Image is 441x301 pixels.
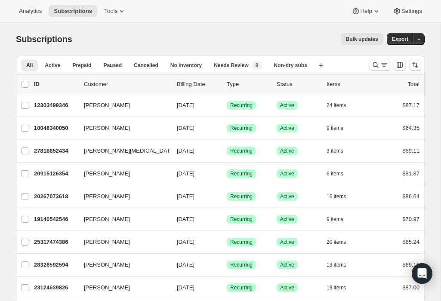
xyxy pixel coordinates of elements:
[79,258,165,272] button: [PERSON_NAME]
[99,5,131,17] button: Tools
[134,62,158,69] span: Cancelled
[34,101,77,110] p: 12303499346
[230,125,253,132] span: Recurring
[84,215,130,224] span: [PERSON_NAME]
[84,283,130,292] span: [PERSON_NAME]
[327,80,370,89] div: Items
[72,62,91,69] span: Prepaid
[103,62,122,69] span: Paused
[327,284,346,291] span: 19 items
[34,236,419,248] div: 25317474386[PERSON_NAME][DATE]SuccessRecurringSuccessActive20 items$85.24
[408,80,419,89] p: Total
[84,124,130,132] span: [PERSON_NAME]
[327,168,353,180] button: 6 items
[402,284,419,291] span: $87.00
[280,102,294,109] span: Active
[19,8,42,15] span: Analytics
[79,212,165,226] button: [PERSON_NAME]
[327,147,343,154] span: 3 items
[392,36,408,43] span: Export
[84,192,130,201] span: [PERSON_NAME]
[34,238,77,246] p: 25317474386
[230,261,253,268] span: Recurring
[177,193,194,200] span: [DATE]
[34,124,77,132] p: 10048340050
[34,99,419,111] div: 12303499346[PERSON_NAME][DATE]SuccessRecurringSuccessActive24 items$87.17
[370,59,390,71] button: Search and filter results
[280,261,294,268] span: Active
[45,62,60,69] span: Active
[402,125,419,131] span: $64.35
[346,5,385,17] button: Help
[177,102,194,108] span: [DATE]
[402,193,419,200] span: $86.64
[34,261,77,269] p: 28326592594
[34,259,419,271] div: 28326592594[PERSON_NAME][DATE]SuccessRecurringSuccessActive13 items$69.11
[327,145,353,157] button: 3 items
[34,80,419,89] div: IDCustomerBilling DateTypeStatusItemsTotal
[170,62,202,69] span: No inventory
[79,98,165,112] button: [PERSON_NAME]
[280,284,294,291] span: Active
[327,99,355,111] button: 24 items
[34,168,419,180] div: 20915126354[PERSON_NAME][DATE]SuccessRecurringSuccessActive6 items$81.87
[34,215,77,224] p: 19140542546
[177,147,194,154] span: [DATE]
[177,170,194,177] span: [DATE]
[327,193,346,200] span: 16 items
[34,147,77,155] p: 27818852434
[402,261,419,268] span: $69.11
[84,169,130,178] span: [PERSON_NAME]
[84,238,130,246] span: [PERSON_NAME]
[327,216,343,223] span: 9 items
[177,239,194,245] span: [DATE]
[401,8,422,15] span: Settings
[402,239,419,245] span: $85.24
[327,239,346,246] span: 20 items
[79,235,165,249] button: [PERSON_NAME]
[280,147,294,154] span: Active
[327,236,355,248] button: 20 items
[34,283,77,292] p: 23124639826
[409,59,421,71] button: Sort the results
[54,8,92,15] span: Subscriptions
[177,284,194,291] span: [DATE]
[34,213,419,225] div: 19140542546[PERSON_NAME][DATE]SuccessRecurringSuccessActive9 items$70.97
[84,80,170,89] p: Customer
[314,59,328,71] button: Create new view
[230,147,253,154] span: Recurring
[34,80,77,89] p: ID
[388,5,427,17] button: Settings
[327,213,353,225] button: 9 items
[177,261,194,268] span: [DATE]
[84,101,130,110] span: [PERSON_NAME]
[387,33,413,45] button: Export
[79,144,165,158] button: [PERSON_NAME][MEDICAL_DATA]
[274,62,307,69] span: Non-dry subs
[327,122,353,134] button: 9 items
[280,125,294,132] span: Active
[360,8,372,15] span: Help
[402,147,419,154] span: $69.11
[34,282,419,294] div: 23124639826[PERSON_NAME][DATE]SuccessRecurringSuccessActive19 items$87.00
[327,282,355,294] button: 19 items
[327,259,355,271] button: 13 items
[402,216,419,222] span: $70.97
[280,239,294,246] span: Active
[16,34,72,44] span: Subscriptions
[327,170,343,177] span: 6 items
[104,8,117,15] span: Tools
[79,121,165,135] button: [PERSON_NAME]
[177,216,194,222] span: [DATE]
[34,169,77,178] p: 20915126354
[214,62,249,69] span: Needs Review
[26,62,33,69] span: All
[346,36,378,43] span: Bulk updates
[327,190,355,203] button: 16 items
[327,261,346,268] span: 13 items
[34,192,77,201] p: 20267073618
[34,122,419,134] div: 10048340050[PERSON_NAME][DATE]SuccessRecurringSuccessActive9 items$64.35
[327,102,346,109] span: 24 items
[49,5,97,17] button: Subscriptions
[341,33,383,45] button: Bulk updates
